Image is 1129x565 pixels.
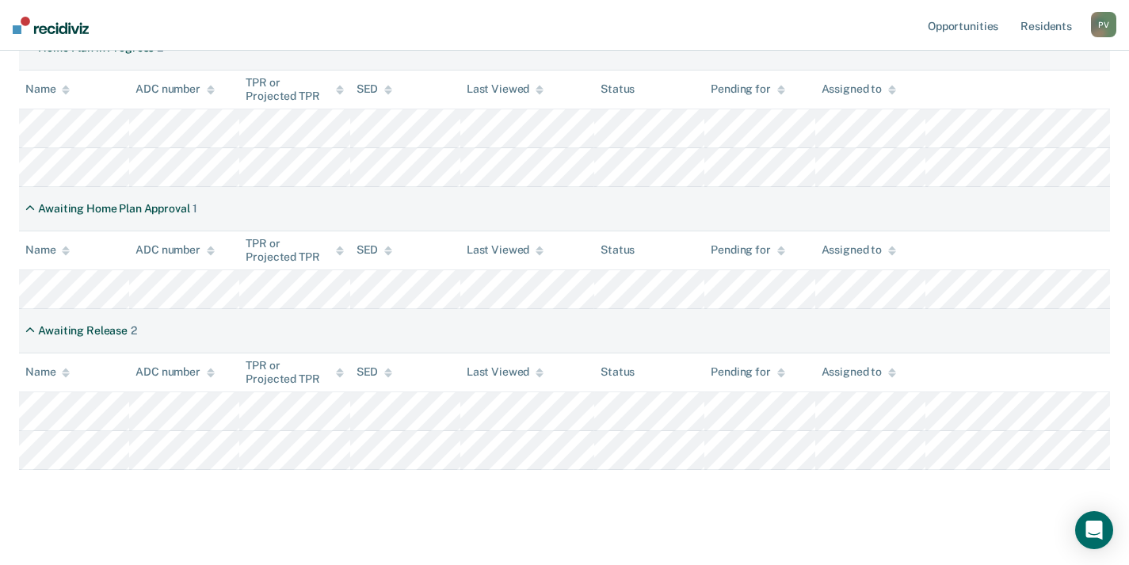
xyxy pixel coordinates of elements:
[1091,12,1116,37] div: P V
[1091,12,1116,37] button: PV
[38,324,128,338] div: Awaiting Release
[131,324,137,338] div: 2
[135,82,215,96] div: ADC number
[246,76,343,103] div: TPR or Projected TPR
[25,243,70,257] div: Name
[822,82,896,96] div: Assigned to
[19,318,143,344] div: Awaiting Release2
[193,202,197,216] div: 1
[711,82,784,96] div: Pending for
[601,82,635,96] div: Status
[357,82,393,96] div: SED
[135,365,215,379] div: ADC number
[246,359,343,386] div: TPR or Projected TPR
[601,243,635,257] div: Status
[13,17,89,34] img: Recidiviz
[246,237,343,264] div: TPR or Projected TPR
[601,365,635,379] div: Status
[357,365,393,379] div: SED
[135,243,215,257] div: ADC number
[711,243,784,257] div: Pending for
[467,365,544,379] div: Last Viewed
[25,365,70,379] div: Name
[38,202,189,216] div: Awaiting Home Plan Approval
[467,82,544,96] div: Last Viewed
[357,243,393,257] div: SED
[822,365,896,379] div: Assigned to
[711,365,784,379] div: Pending for
[19,196,204,222] div: Awaiting Home Plan Approval1
[467,243,544,257] div: Last Viewed
[822,243,896,257] div: Assigned to
[25,82,70,96] div: Name
[1075,511,1113,549] div: Open Intercom Messenger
